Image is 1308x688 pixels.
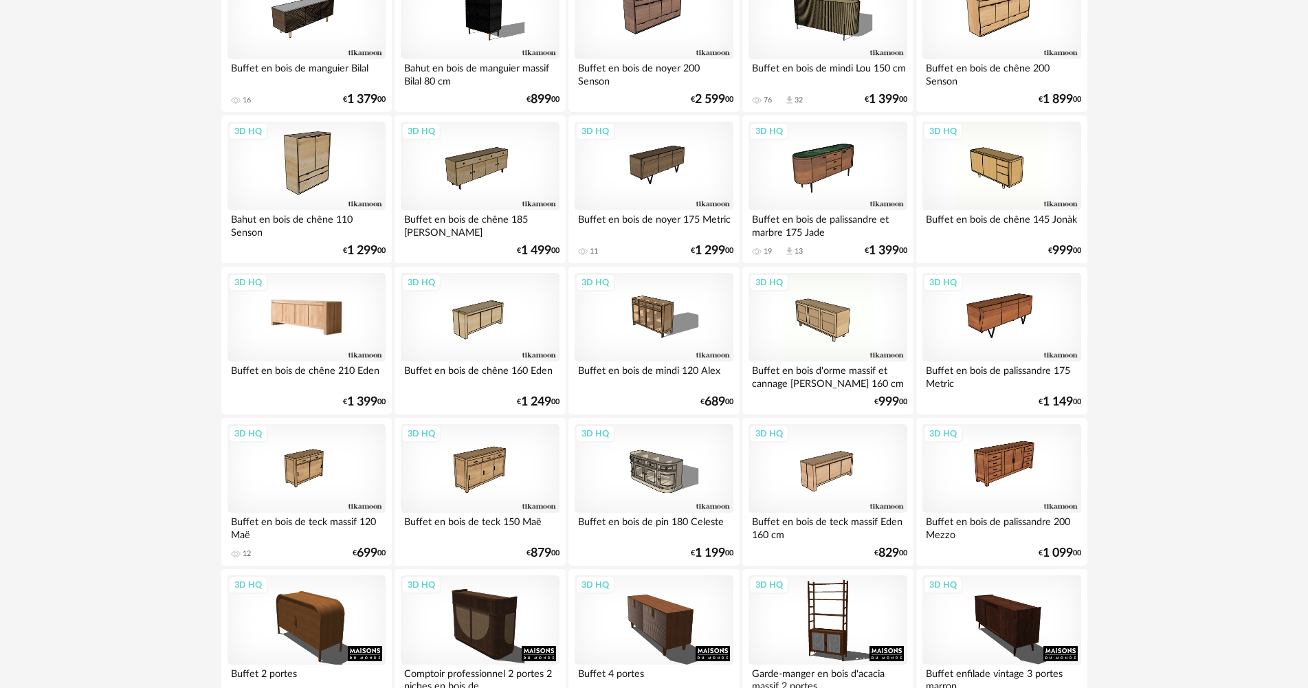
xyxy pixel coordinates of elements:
a: 3D HQ Buffet en bois de teck massif Eden 160 cm €82900 [742,418,913,566]
div: 3D HQ [228,122,268,140]
span: 1 399 [869,246,899,256]
div: Buffet en bois de noyer 175 Metric [575,210,733,238]
div: Buffet en bois de teck massif Eden 160 cm [749,513,907,540]
div: 19 [764,247,772,256]
div: 32 [795,96,803,105]
span: 2 599 [695,95,725,104]
div: 3D HQ [575,274,615,291]
a: 3D HQ Bahut en bois de chêne 110 Senson €1 29900 [221,115,392,264]
div: Buffet en bois d'orme massif et cannage [PERSON_NAME] 160 cm [749,362,907,389]
div: € 00 [517,397,559,407]
div: € 00 [353,548,386,558]
div: € 00 [700,397,733,407]
a: 3D HQ Buffet en bois de palissandre 200 Mezzo €1 09900 [916,418,1087,566]
div: € 00 [874,397,907,407]
span: 1 199 [695,548,725,558]
div: 76 [764,96,772,105]
div: Buffet en bois de palissandre et marbre 175 Jade [749,210,907,238]
div: 3D HQ [749,274,789,291]
a: 3D HQ Buffet en bois de noyer 175 Metric 11 €1 29900 [568,115,739,264]
div: 3D HQ [923,576,963,594]
span: 1 399 [347,397,377,407]
div: 12 [243,549,251,559]
span: Download icon [784,246,795,256]
div: 3D HQ [228,576,268,594]
div: € 00 [343,95,386,104]
div: Buffet en bois de palissandre 175 Metric [922,362,1080,389]
a: 3D HQ Buffet en bois de chêne 145 Jonàk €99900 [916,115,1087,264]
div: 3D HQ [923,425,963,443]
a: 3D HQ Buffet en bois de palissandre et marbre 175 Jade 19 Download icon 13 €1 39900 [742,115,913,264]
span: 689 [705,397,725,407]
div: 3D HQ [749,122,789,140]
a: 3D HQ Buffet en bois d'orme massif et cannage [PERSON_NAME] 160 cm €99900 [742,267,913,415]
div: 16 [243,96,251,105]
div: Buffet en bois de mindi 120 Alex [575,362,733,389]
a: 3D HQ Buffet en bois de mindi 120 Alex €68900 [568,267,739,415]
div: 3D HQ [575,425,615,443]
div: € 00 [865,95,907,104]
div: Buffet en bois de manguier Bilal [228,59,386,87]
span: Download icon [784,95,795,105]
div: € 00 [343,246,386,256]
div: 3D HQ [401,274,441,291]
span: 999 [1052,246,1073,256]
span: 1 299 [347,246,377,256]
a: 3D HQ Buffet en bois de pin 180 Celeste €1 19900 [568,418,739,566]
span: 1 399 [869,95,899,104]
div: € 00 [865,246,907,256]
div: Buffet en bois de chêne 160 Eden [401,362,559,389]
div: Buffet en bois de chêne 185 [PERSON_NAME] [401,210,559,238]
div: 3D HQ [228,425,268,443]
div: Buffet en bois de palissandre 200 Mezzo [922,513,1080,540]
span: 829 [878,548,899,558]
div: € 00 [343,397,386,407]
div: 11 [590,247,598,256]
div: € 00 [1039,548,1081,558]
span: 1 379 [347,95,377,104]
div: € 00 [691,246,733,256]
span: 1 299 [695,246,725,256]
div: Bahut en bois de manguier massif Bilal 80 cm [401,59,559,87]
div: € 00 [1039,397,1081,407]
div: 3D HQ [228,274,268,291]
span: 1 899 [1043,95,1073,104]
div: Bahut en bois de chêne 110 Senson [228,210,386,238]
div: 3D HQ [575,576,615,594]
div: Buffet en bois de chêne 200 Senson [922,59,1080,87]
div: Buffet en bois de noyer 200 Senson [575,59,733,87]
a: 3D HQ Buffet en bois de chêne 210 Eden €1 39900 [221,267,392,415]
div: € 00 [1048,246,1081,256]
a: 3D HQ Buffet en bois de chêne 160 Eden €1 24900 [395,267,565,415]
div: 3D HQ [923,122,963,140]
div: 3D HQ [749,425,789,443]
span: 899 [531,95,551,104]
a: 3D HQ Buffet en bois de teck massif 120 Maë 12 €69900 [221,418,392,566]
div: Buffet en bois de mindi Lou 150 cm [749,59,907,87]
div: 3D HQ [401,576,441,594]
div: 3D HQ [401,425,441,443]
div: 13 [795,247,803,256]
div: € 00 [874,548,907,558]
div: Buffet en bois de teck 150 Maë [401,513,559,540]
div: 3D HQ [575,122,615,140]
span: 699 [357,548,377,558]
div: € 00 [691,548,733,558]
span: 1 249 [521,397,551,407]
span: 1 499 [521,246,551,256]
a: 3D HQ Buffet en bois de chêne 185 [PERSON_NAME] €1 49900 [395,115,565,264]
div: € 00 [526,548,559,558]
div: € 00 [517,246,559,256]
div: 3D HQ [923,274,963,291]
span: 879 [531,548,551,558]
div: € 00 [1039,95,1081,104]
span: 1 149 [1043,397,1073,407]
div: Buffet en bois de chêne 145 Jonàk [922,210,1080,238]
span: 999 [878,397,899,407]
div: € 00 [526,95,559,104]
div: Buffet en bois de chêne 210 Eden [228,362,386,389]
div: € 00 [691,95,733,104]
div: Buffet en bois de pin 180 Celeste [575,513,733,540]
a: 3D HQ Buffet en bois de palissandre 175 Metric €1 14900 [916,267,1087,415]
div: 3D HQ [749,576,789,594]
